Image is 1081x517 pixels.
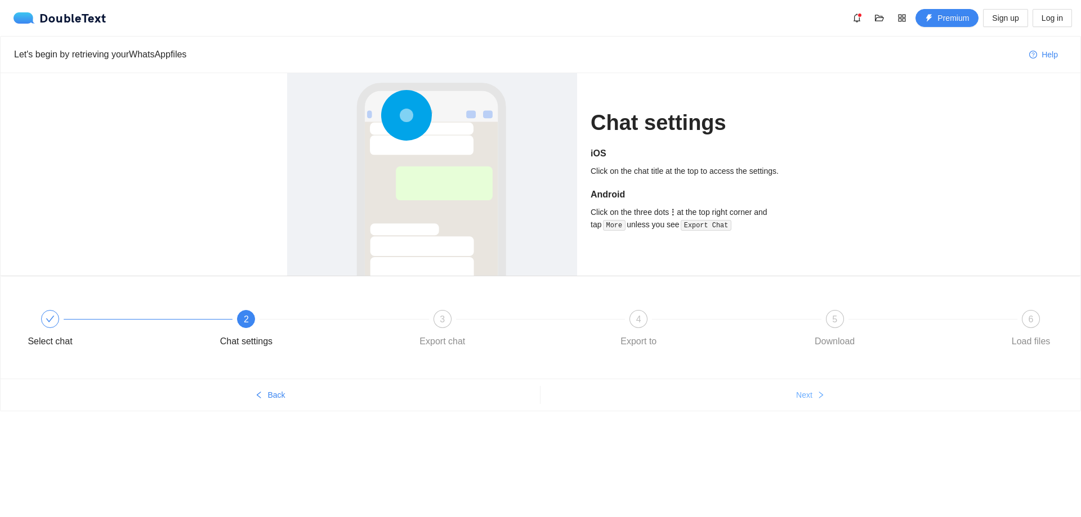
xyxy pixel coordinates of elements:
[832,314,837,324] span: 5
[1020,46,1067,64] button: question-circleHelp
[796,389,812,401] span: Next
[983,9,1028,27] button: Sign up
[815,332,855,350] div: Download
[540,386,1080,404] button: Nextright
[894,14,910,23] span: appstore
[1012,332,1051,350] div: Load files
[603,220,626,231] code: More
[213,310,409,350] div: 2Chat settings
[591,165,794,177] div: Click on the chat title at the top to access the settings.
[620,332,656,350] div: Export to
[1033,9,1072,27] button: Log in
[817,391,825,400] span: right
[410,310,606,350] div: 3Export chat
[244,314,249,324] span: 2
[440,314,445,324] span: 3
[998,310,1064,350] div: 6Load files
[1029,51,1037,60] span: question-circle
[267,389,285,401] span: Back
[1029,314,1034,324] span: 6
[870,9,888,27] button: folder-open
[46,314,55,323] span: check
[591,110,794,136] h1: Chat settings
[636,314,641,324] span: 4
[591,188,794,201] h5: Android
[871,14,888,23] span: folder-open
[14,12,39,24] img: logo
[893,9,911,27] button: appstore
[848,9,866,27] button: bell
[255,391,263,400] span: left
[591,206,794,231] div: Click on the three dots at the top right corner and tap unless you see
[606,310,802,350] div: 4Export to
[17,310,213,350] div: Select chat
[992,12,1019,24] span: Sign up
[14,12,106,24] a: logoDoubleText
[1042,48,1058,61] span: Help
[915,9,979,27] button: thunderboltPremium
[848,14,865,23] span: bell
[1042,12,1063,24] span: Log in
[591,147,794,160] h5: iOS
[14,47,1020,61] div: Let's begin by retrieving your WhatsApp files
[1,386,540,404] button: leftBack
[419,332,465,350] div: Export chat
[925,14,933,23] span: thunderbolt
[220,332,273,350] div: Chat settings
[937,12,969,24] span: Premium
[681,220,731,231] code: Export Chat
[802,310,998,350] div: 5Download
[28,332,72,350] div: Select chat
[14,12,106,24] div: DoubleText
[669,208,677,217] b: ⋮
